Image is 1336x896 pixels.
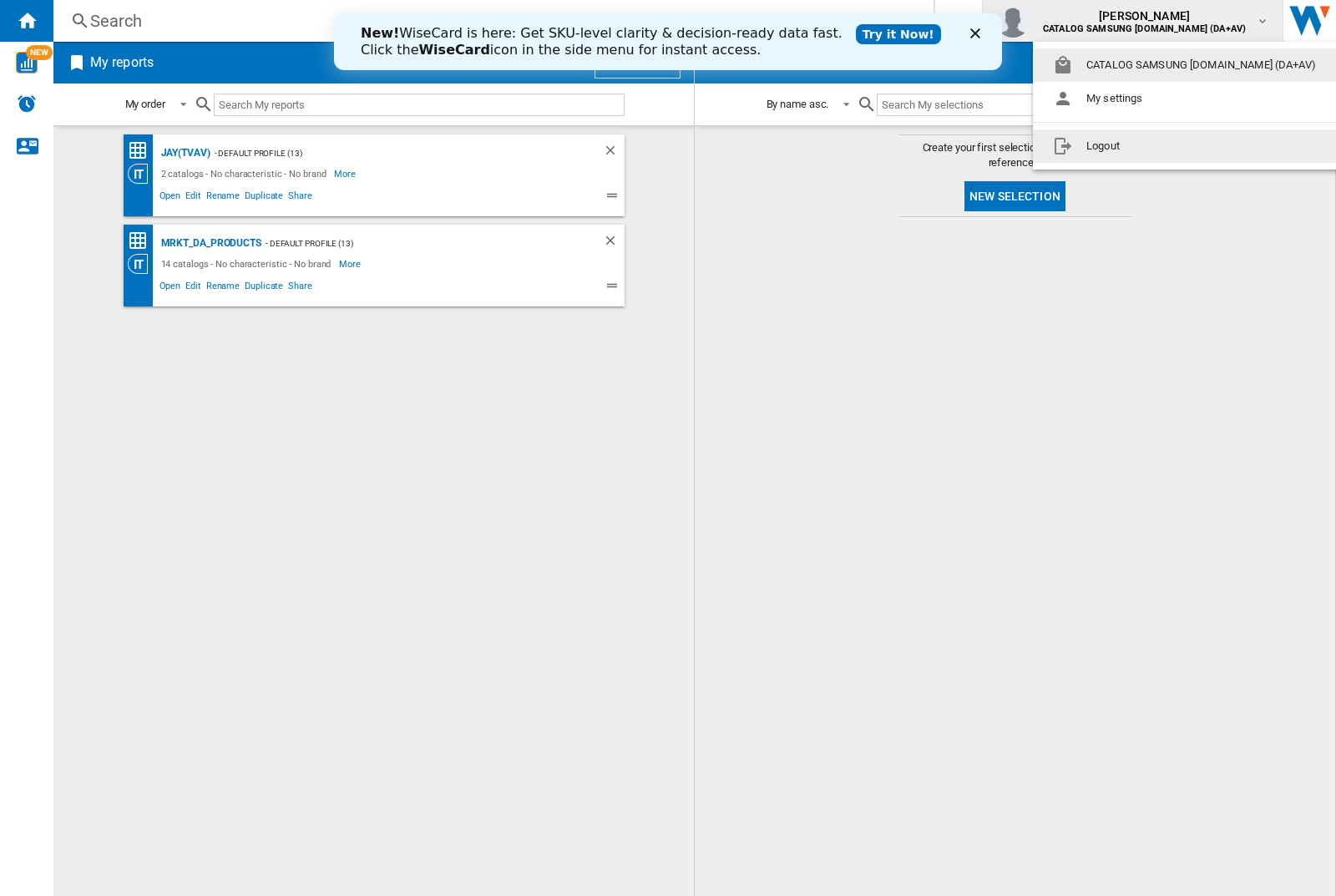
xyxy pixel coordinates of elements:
[334,13,1002,70] iframe: Intercom live chat banner
[636,15,653,25] div: Close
